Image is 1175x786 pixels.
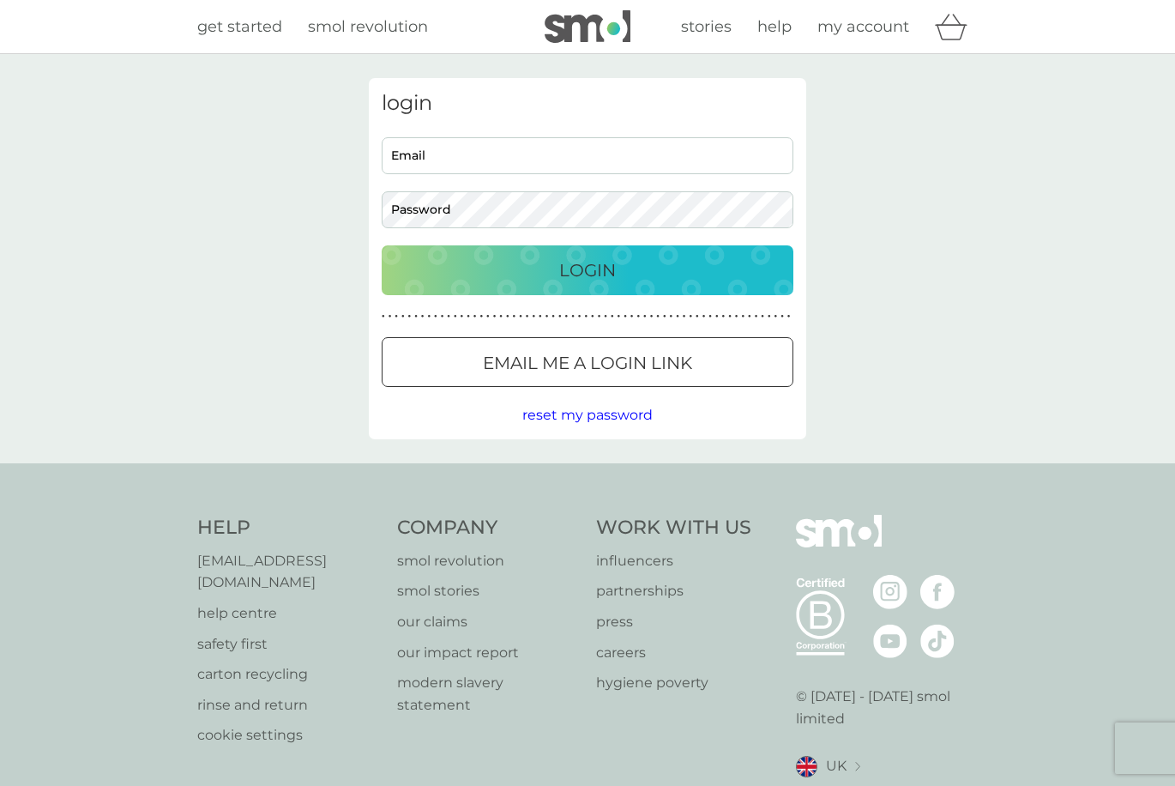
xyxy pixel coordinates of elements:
[728,312,732,321] p: ●
[596,550,751,572] a: influencers
[796,756,817,777] img: UK flag
[774,312,778,321] p: ●
[663,312,666,321] p: ●
[578,312,581,321] p: ●
[817,15,909,39] a: my account
[539,312,542,321] p: ●
[308,15,428,39] a: smol revolution
[454,312,457,321] p: ●
[643,312,647,321] p: ●
[397,672,580,716] a: modern slavery statement
[558,312,562,321] p: ●
[683,312,686,321] p: ●
[715,312,719,321] p: ●
[545,312,549,321] p: ●
[817,17,909,36] span: my account
[197,550,380,594] p: [EMAIL_ADDRESS][DOMAIN_NAME]
[702,312,706,321] p: ●
[689,312,692,321] p: ●
[499,312,503,321] p: ●
[197,515,380,541] h4: Help
[696,312,699,321] p: ●
[618,312,621,321] p: ●
[681,15,732,39] a: stories
[787,312,791,321] p: ●
[389,312,392,321] p: ●
[421,312,425,321] p: ●
[197,724,380,747] a: cookie settings
[197,663,380,686] a: carton recycling
[513,312,516,321] p: ●
[434,312,437,321] p: ●
[761,312,764,321] p: ●
[757,17,792,36] span: help
[708,312,712,321] p: ●
[397,611,580,633] p: our claims
[591,312,594,321] p: ●
[741,312,744,321] p: ●
[473,312,477,321] p: ●
[735,312,738,321] p: ●
[722,312,726,321] p: ●
[584,312,587,321] p: ●
[382,312,385,321] p: ●
[559,257,616,284] p: Login
[522,404,653,426] button: reset my password
[656,312,660,321] p: ●
[461,312,464,321] p: ●
[596,580,751,602] a: partnerships
[596,642,751,664] a: careers
[532,312,535,321] p: ●
[197,17,282,36] span: get started
[630,312,634,321] p: ●
[382,337,793,387] button: Email me a login link
[197,633,380,656] p: safety first
[873,575,907,609] img: visit the smol Instagram page
[197,602,380,625] p: help centre
[796,686,979,729] p: © [DATE] - [DATE] smol limited
[395,312,398,321] p: ●
[650,312,654,321] p: ●
[604,312,607,321] p: ●
[479,312,483,321] p: ●
[598,312,601,321] p: ●
[551,312,555,321] p: ●
[397,515,580,541] h4: Company
[748,312,751,321] p: ●
[676,312,679,321] p: ●
[920,624,955,658] img: visit the smol Tiktok page
[755,312,758,321] p: ●
[486,312,490,321] p: ●
[414,312,418,321] p: ●
[596,515,751,541] h4: Work With Us
[596,611,751,633] p: press
[408,312,412,321] p: ●
[397,550,580,572] a: smol revolution
[768,312,771,321] p: ●
[441,312,444,321] p: ●
[493,312,497,321] p: ●
[427,312,431,321] p: ●
[670,312,673,321] p: ●
[571,312,575,321] p: ●
[596,672,751,694] a: hygiene poverty
[397,580,580,602] a: smol stories
[757,15,792,39] a: help
[397,642,580,664] a: our impact report
[873,624,907,658] img: visit the smol Youtube page
[197,694,380,716] a: rinse and return
[611,312,614,321] p: ●
[197,15,282,39] a: get started
[519,312,522,321] p: ●
[526,312,529,321] p: ●
[545,10,630,43] img: smol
